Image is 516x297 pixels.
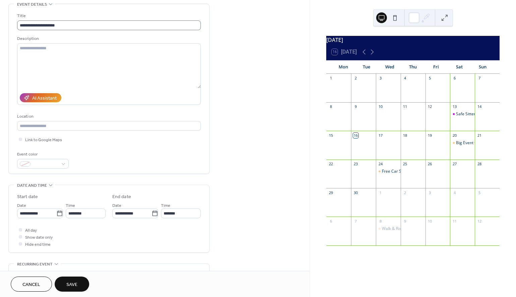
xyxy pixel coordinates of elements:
div: 6 [328,219,333,224]
div: [DATE] [326,36,500,44]
div: Fri [424,60,448,74]
div: 20 [452,133,457,138]
div: 18 [403,133,408,138]
div: 13 [452,104,457,109]
div: Location [17,113,199,120]
div: 22 [328,162,333,167]
div: Start date [17,193,38,200]
div: 12 [427,104,433,109]
div: 27 [452,162,457,167]
span: Hide end time [25,241,51,248]
div: 7 [477,76,482,81]
div: 9 [353,104,358,109]
div: 30 [353,190,358,195]
span: Save [66,281,77,288]
div: 16 [353,133,358,138]
div: Event color [17,151,67,158]
div: Description [17,35,199,42]
div: 24 [378,162,383,167]
div: 9 [403,219,408,224]
span: Show date only [25,234,53,241]
div: 11 [403,104,408,109]
div: Sat [448,60,471,74]
div: 21 [477,133,482,138]
div: 7 [353,219,358,224]
div: 4 [452,190,457,195]
span: Time [161,202,170,209]
div: Mon [332,60,355,74]
button: AI Assistant [20,93,61,102]
span: All day [25,227,37,234]
div: Sun [471,60,494,74]
div: Walk & Roll to School Day [376,226,401,232]
div: 23 [353,162,358,167]
div: Tue [355,60,378,74]
div: 12 [477,219,482,224]
div: Big Event for Little Kids [456,140,499,146]
div: 29 [328,190,333,195]
div: 26 [427,162,433,167]
div: 28 [477,162,482,167]
div: 8 [328,104,333,109]
div: 2 [353,76,358,81]
div: AI Assistant [32,95,57,102]
span: Date and time [17,182,47,189]
div: 5 [427,76,433,81]
div: 1 [378,190,383,195]
div: Safe Sitter [456,111,475,117]
div: Safe Sitter [450,111,475,117]
div: Walk & Roll to [DATE] [382,226,421,232]
div: 8 [378,219,383,224]
div: 4 [403,76,408,81]
div: End date [112,193,131,200]
div: 5 [477,190,482,195]
div: Thu [401,60,424,74]
span: Date [112,202,121,209]
div: Wed [378,60,401,74]
div: 14 [477,104,482,109]
div: Big Event for Little Kids [450,140,475,146]
div: 10 [427,219,433,224]
span: Cancel [22,281,40,288]
span: Recurring event [17,261,53,268]
div: 17 [378,133,383,138]
button: Cancel [11,277,52,292]
div: 2 [403,190,408,195]
div: 3 [427,190,433,195]
span: Date [17,202,26,209]
div: 25 [403,162,408,167]
div: Free Car Seat Event [376,169,401,174]
div: Title [17,12,199,19]
span: Link to Google Maps [25,136,62,143]
div: Free Car Seat Event [382,169,419,174]
div: 3 [378,76,383,81]
div: 19 [427,133,433,138]
div: 11 [452,219,457,224]
span: Event details [17,1,47,8]
div: 1 [328,76,333,81]
div: 10 [378,104,383,109]
span: Time [66,202,75,209]
button: Save [55,277,89,292]
div: 15 [328,133,333,138]
div: 6 [452,76,457,81]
